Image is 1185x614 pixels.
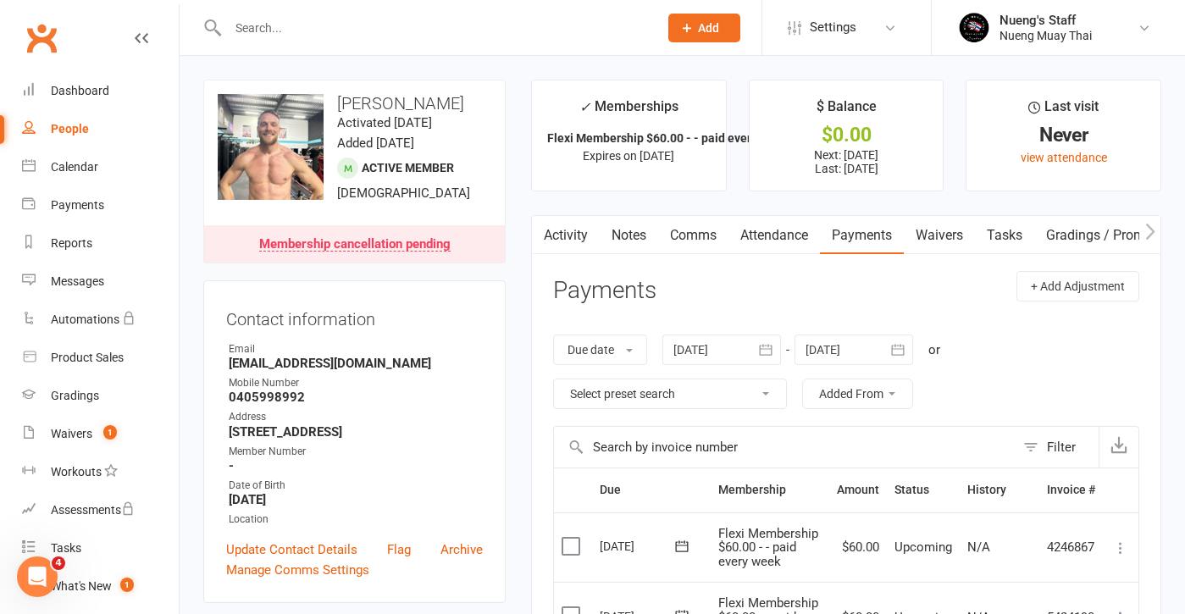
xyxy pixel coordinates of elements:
[22,377,179,415] a: Gradings
[1039,468,1103,512] th: Invoice #
[229,375,483,391] div: Mobile Number
[229,512,483,528] div: Location
[51,313,119,326] div: Automations
[51,122,89,136] div: People
[17,556,58,597] iframe: Intercom live chat
[765,148,928,175] p: Next: [DATE] Last: [DATE]
[22,529,179,567] a: Tasks
[1015,427,1099,467] button: Filter
[960,468,1039,512] th: History
[975,216,1034,255] a: Tasks
[802,379,913,409] button: Added From
[728,216,820,255] a: Attendance
[904,216,975,255] a: Waivers
[337,185,470,201] span: [DEMOGRAPHIC_DATA]
[22,491,179,529] a: Assessments
[928,340,940,360] div: or
[967,539,990,555] span: N/A
[51,84,109,97] div: Dashboard
[218,94,324,200] img: image1756114174.png
[810,8,856,47] span: Settings
[828,468,887,512] th: Amount
[600,533,678,559] div: [DATE]
[547,131,792,145] strong: Flexi Membership $60.00 - - paid every wee...
[226,560,369,580] a: Manage Comms Settings
[22,186,179,224] a: Payments
[229,424,483,440] strong: [STREET_ADDRESS]
[226,303,483,329] h3: Contact information
[22,224,179,263] a: Reports
[658,216,728,255] a: Comms
[20,17,63,59] a: Clubworx
[999,28,1092,43] div: Nueng Muay Thai
[553,278,656,304] h3: Payments
[1047,437,1076,457] div: Filter
[229,458,483,473] strong: -
[668,14,740,42] button: Add
[817,96,877,126] div: $ Balance
[120,578,134,592] span: 1
[51,541,81,555] div: Tasks
[229,356,483,371] strong: [EMAIL_ADDRESS][DOMAIN_NAME]
[22,339,179,377] a: Product Sales
[226,539,357,560] a: Update Contact Details
[362,161,454,174] span: Active member
[51,160,98,174] div: Calendar
[592,468,711,512] th: Due
[103,425,117,440] span: 1
[22,263,179,301] a: Messages
[229,492,483,507] strong: [DATE]
[229,390,483,405] strong: 0405998992
[1039,512,1103,583] td: 4246867
[229,409,483,425] div: Address
[553,335,647,365] button: Due date
[22,415,179,453] a: Waivers 1
[22,453,179,491] a: Workouts
[1016,271,1139,301] button: + Add Adjustment
[1021,151,1107,164] a: view attendance
[51,236,92,250] div: Reports
[259,238,451,252] div: Membership cancellation pending
[554,427,1015,467] input: Search by invoice number
[718,526,818,569] span: Flexi Membership $60.00 - - paid every week
[52,556,65,570] span: 4
[999,13,1092,28] div: Nueng's Staff
[337,115,432,130] time: Activated [DATE]
[600,216,658,255] a: Notes
[22,148,179,186] a: Calendar
[51,579,112,593] div: What's New
[387,539,411,560] a: Flag
[698,21,719,35] span: Add
[887,468,960,512] th: Status
[229,444,483,460] div: Member Number
[223,16,646,40] input: Search...
[982,126,1145,144] div: Never
[22,72,179,110] a: Dashboard
[957,11,991,45] img: thumb_image1725410985.png
[337,136,414,151] time: Added [DATE]
[51,427,92,440] div: Waivers
[229,341,483,357] div: Email
[440,539,483,560] a: Archive
[51,274,104,288] div: Messages
[820,216,904,255] a: Payments
[1028,96,1099,126] div: Last visit
[828,512,887,583] td: $60.00
[532,216,600,255] a: Activity
[51,389,99,402] div: Gradings
[583,149,674,163] span: Expires on [DATE]
[218,94,491,113] h3: [PERSON_NAME]
[22,110,179,148] a: People
[22,301,179,339] a: Automations
[765,126,928,144] div: $0.00
[51,465,102,478] div: Workouts
[579,96,678,127] div: Memberships
[579,99,590,115] i: ✓
[711,468,828,512] th: Membership
[51,503,135,517] div: Assessments
[894,539,952,555] span: Upcoming
[22,567,179,606] a: What's New1
[51,351,124,364] div: Product Sales
[51,198,104,212] div: Payments
[229,478,483,494] div: Date of Birth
